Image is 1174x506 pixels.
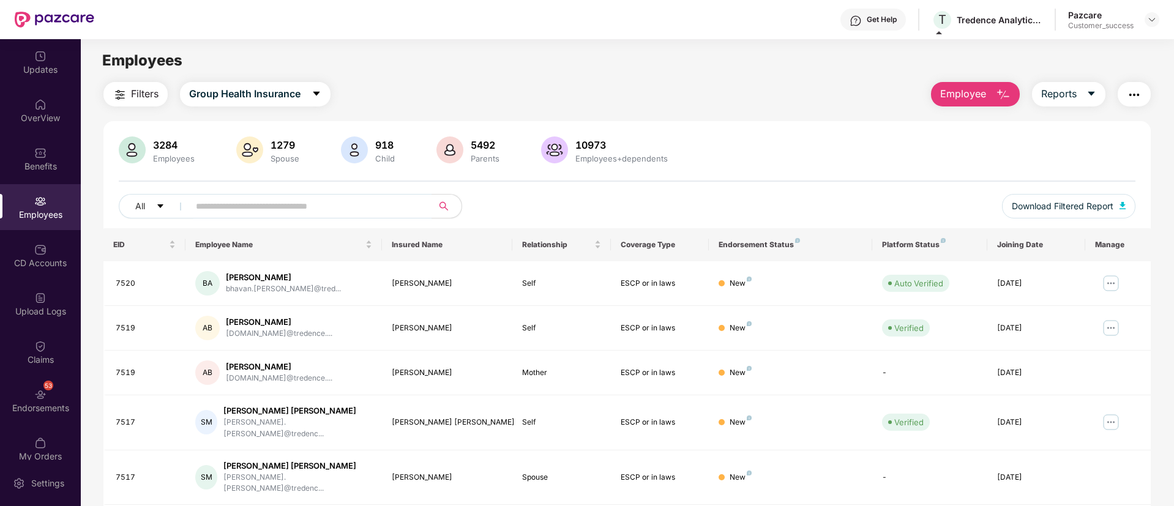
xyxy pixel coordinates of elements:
[747,277,752,281] img: svg+xml;base64,PHN2ZyB4bWxucz0iaHR0cDovL3d3dy53My5vcmcvMjAwMC9zdmciIHdpZHRoPSI4IiBoZWlnaHQ9IjgiIH...
[34,389,47,401] img: svg+xml;base64,PHN2ZyBpZD0iRW5kb3JzZW1lbnRzIiB4bWxucz0iaHR0cDovL3d3dy53My5vcmcvMjAwMC9zdmciIHdpZH...
[34,437,47,449] img: svg+xml;base64,PHN2ZyBpZD0iTXlfT3JkZXJzIiBkYXRhLW5hbWU9Ik15IE9yZGVycyIgeG1sbnM9Imh0dHA6Ly93d3cudz...
[872,450,987,505] td: -
[119,136,146,163] img: svg+xml;base64,PHN2ZyB4bWxucz0iaHR0cDovL3d3dy53My5vcmcvMjAwMC9zdmciIHhtbG5zOnhsaW5rPSJodHRwOi8vd3...
[882,240,977,250] div: Platform Status
[997,417,1075,428] div: [DATE]
[940,86,986,102] span: Employee
[34,195,47,207] img: svg+xml;base64,PHN2ZyBpZD0iRW1wbG95ZWVzIiB4bWxucz0iaHR0cDovL3d3dy53My5vcmcvMjAwMC9zdmciIHdpZHRoPS...
[987,228,1085,261] th: Joining Date
[268,139,302,151] div: 1279
[522,240,591,250] span: Relationship
[1101,412,1121,432] img: manageButton
[621,367,699,379] div: ESCP or in laws
[226,328,332,340] div: [DOMAIN_NAME]@tredence....
[621,472,699,483] div: ESCP or in laws
[747,366,752,371] img: svg+xml;base64,PHN2ZyB4bWxucz0iaHR0cDovL3d3dy53My5vcmcvMjAwMC9zdmciIHdpZHRoPSI4IiBoZWlnaHQ9IjgiIH...
[997,367,1075,379] div: [DATE]
[226,272,341,283] div: [PERSON_NAME]
[113,240,166,250] span: EID
[621,278,699,289] div: ESCP or in laws
[131,86,159,102] span: Filters
[268,154,302,163] div: Spouse
[621,417,699,428] div: ESCP or in laws
[195,240,363,250] span: Employee Name
[113,87,127,102] img: svg+xml;base64,PHN2ZyB4bWxucz0iaHR0cDovL3d3dy53My5vcmcvMjAwMC9zdmciIHdpZHRoPSIyNCIgaGVpZ2h0PSIyNC...
[223,405,372,417] div: [PERSON_NAME] [PERSON_NAME]
[103,228,185,261] th: EID
[189,86,301,102] span: Group Health Insurance
[135,199,145,213] span: All
[997,278,1075,289] div: [DATE]
[373,154,397,163] div: Child
[432,201,455,211] span: search
[997,322,1075,334] div: [DATE]
[223,417,372,440] div: [PERSON_NAME].[PERSON_NAME]@tredenc...
[1101,318,1121,338] img: manageButton
[894,416,924,428] div: Verified
[719,240,862,250] div: Endorsement Status
[621,322,699,334] div: ESCP or in laws
[1127,87,1142,102] img: svg+xml;base64,PHN2ZyB4bWxucz0iaHR0cDovL3d3dy53My5vcmcvMjAwMC9zdmciIHdpZHRoPSIyNCIgaGVpZ2h0PSIyNC...
[341,136,368,163] img: svg+xml;base64,PHN2ZyB4bWxucz0iaHR0cDovL3d3dy53My5vcmcvMjAwMC9zdmciIHhtbG5zOnhsaW5rPSJodHRwOi8vd3...
[103,82,168,106] button: Filters
[13,477,25,489] img: svg+xml;base64,PHN2ZyBpZD0iU2V0dGluZy0yMHgyMCIgeG1sbnM9Imh0dHA6Ly93d3cudzMub3JnLzIwMDAvc3ZnIiB3aW...
[468,139,502,151] div: 5492
[34,99,47,111] img: svg+xml;base64,PHN2ZyBpZD0iSG9tZSIgeG1sbnM9Imh0dHA6Ly93d3cudzMub3JnLzIwMDAvc3ZnIiB3aWR0aD0iMjAiIG...
[512,228,610,261] th: Relationship
[522,417,600,428] div: Self
[872,351,987,395] td: -
[34,292,47,304] img: svg+xml;base64,PHN2ZyBpZD0iVXBsb2FkX0xvZ3MiIGRhdGEtbmFtZT0iVXBsb2FkIExvZ3MiIHhtbG5zPSJodHRwOi8vd3...
[102,51,182,69] span: Employees
[226,283,341,295] div: bhavan.[PERSON_NAME]@tred...
[185,228,382,261] th: Employee Name
[541,136,568,163] img: svg+xml;base64,PHN2ZyB4bWxucz0iaHR0cDovL3d3dy53My5vcmcvMjAwMC9zdmciIHhtbG5zOnhsaW5rPSJodHRwOi8vd3...
[116,322,176,334] div: 7519
[1085,228,1151,261] th: Manage
[611,228,709,261] th: Coverage Type
[436,136,463,163] img: svg+xml;base64,PHN2ZyB4bWxucz0iaHR0cDovL3d3dy53My5vcmcvMjAwMC9zdmciIHhtbG5zOnhsaW5rPSJodHRwOi8vd3...
[1002,194,1135,218] button: Download Filtered Report
[373,139,397,151] div: 918
[34,50,47,62] img: svg+xml;base64,PHN2ZyBpZD0iVXBkYXRlZCIgeG1sbnM9Imh0dHA6Ly93d3cudzMub3JnLzIwMDAvc3ZnIiB3aWR0aD0iMj...
[850,15,862,27] img: svg+xml;base64,PHN2ZyBpZD0iSGVscC0zMngzMiIgeG1sbnM9Imh0dHA6Ly93d3cudzMub3JnLzIwMDAvc3ZnIiB3aWR0aD...
[195,271,220,296] div: BA
[1041,86,1077,102] span: Reports
[522,278,600,289] div: Self
[223,460,372,472] div: [PERSON_NAME] [PERSON_NAME]
[28,477,68,489] div: Settings
[730,278,752,289] div: New
[392,472,503,483] div: [PERSON_NAME]
[747,415,752,420] img: svg+xml;base64,PHN2ZyB4bWxucz0iaHR0cDovL3d3dy53My5vcmcvMjAwMC9zdmciIHdpZHRoPSI4IiBoZWlnaHQ9IjgiIH...
[1068,9,1134,21] div: Pazcare
[116,417,176,428] div: 7517
[730,322,752,334] div: New
[116,472,176,483] div: 7517
[236,136,263,163] img: svg+xml;base64,PHN2ZyB4bWxucz0iaHR0cDovL3d3dy53My5vcmcvMjAwMC9zdmciIHhtbG5zOnhsaW5rPSJodHRwOi8vd3...
[180,82,331,106] button: Group Health Insurancecaret-down
[931,82,1020,106] button: Employee
[573,139,670,151] div: 10973
[795,238,800,243] img: svg+xml;base64,PHN2ZyB4bWxucz0iaHR0cDovL3d3dy53My5vcmcvMjAwMC9zdmciIHdpZHRoPSI4IiBoZWlnaHQ9IjgiIH...
[226,373,332,384] div: [DOMAIN_NAME]@tredence....
[747,471,752,475] img: svg+xml;base64,PHN2ZyB4bWxucz0iaHR0cDovL3d3dy53My5vcmcvMjAwMC9zdmciIHdpZHRoPSI4IiBoZWlnaHQ9IjgiIH...
[116,278,176,289] div: 7520
[1012,199,1113,213] span: Download Filtered Report
[522,322,600,334] div: Self
[195,360,220,385] div: AB
[34,340,47,352] img: svg+xml;base64,PHN2ZyBpZD0iQ2xhaW0iIHhtbG5zPSJodHRwOi8vd3d3LnczLm9yZy8yMDAwL3N2ZyIgd2lkdGg9IjIwIi...
[151,139,197,151] div: 3284
[1086,89,1096,100] span: caret-down
[468,154,502,163] div: Parents
[522,472,600,483] div: Spouse
[1101,273,1121,293] img: manageButton
[1147,15,1157,24] img: svg+xml;base64,PHN2ZyBpZD0iRHJvcGRvd24tMzJ4MzIiIHhtbG5zPSJodHRwOi8vd3d3LnczLm9yZy8yMDAwL3N2ZyIgd2...
[195,465,217,489] div: SM
[226,316,332,328] div: [PERSON_NAME]
[392,322,503,334] div: [PERSON_NAME]
[312,89,321,100] span: caret-down
[1032,82,1105,106] button: Reportscaret-down
[730,472,752,483] div: New
[730,417,752,428] div: New
[996,87,1011,102] img: svg+xml;base64,PHN2ZyB4bWxucz0iaHR0cDovL3d3dy53My5vcmcvMjAwMC9zdmciIHhtbG5zOnhsaW5rPSJodHRwOi8vd3...
[43,381,53,390] div: 53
